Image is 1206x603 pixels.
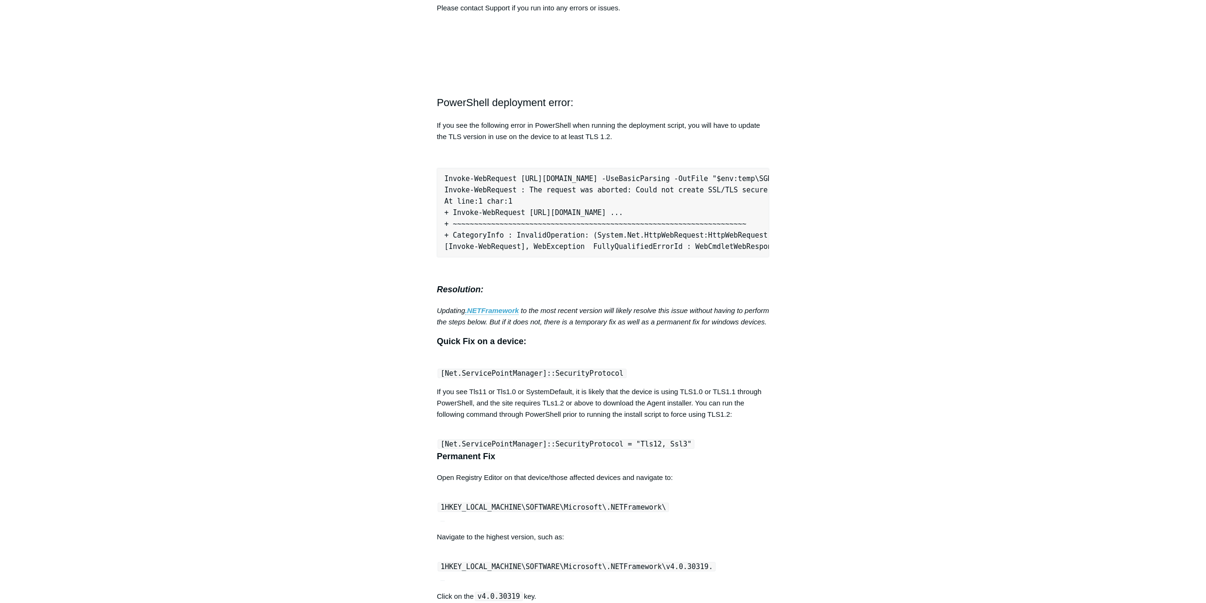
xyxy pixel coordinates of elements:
strong: .NETFramework [465,306,519,314]
span: HKEY_LOCAL_MACHINE\SOFTWARE\Microsoft\.NETFramework\v4.0.30319. [445,562,713,571]
span: [Net.ServicePointManager]::SecurityProtocol [440,369,623,378]
p: Please contact Support if you run into any errors or issues. [437,2,769,14]
p: Open Registry Editor on that device/those affected devices and navigate to: [437,472,769,483]
pre: Invoke-WebRequest [URL][DOMAIN_NAME] -UseBasicParsing -OutFile "$env:temp\SGNConnect_Latest.exe" ... [437,168,769,257]
h2: PowerShell deployment error: [437,94,769,111]
em: Updating [437,306,465,314]
span: 1 [440,553,445,581]
span: HKEY_LOCAL_MACHINE\SOFTWARE\Microsoft\.NETFramework\ [445,503,666,512]
em: to the most recent version will likely resolve this issue without having to perform the steps bel... [437,306,769,326]
p: If you see Tls11 or Tls1.0 or SystemDefault, it is likely that the device is using TLS1.0 or TLS1... [437,386,769,420]
h3: Permanent Fix [437,450,769,463]
code: v4.0.30319 [475,592,523,601]
p: If you see the following error in PowerShell when running the deployment script, you will have to... [437,120,769,142]
a: .NETFramework [465,306,519,315]
span: [Net.ServicePointManager]::SecurityProtocol = "Tls12, Ssl3" [440,440,692,448]
span: 1 [440,494,445,521]
h3: Quick Fix on a device: [437,335,769,348]
em: Resolution: [437,285,483,294]
p: Navigate to the highest version, such as: [437,520,769,543]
